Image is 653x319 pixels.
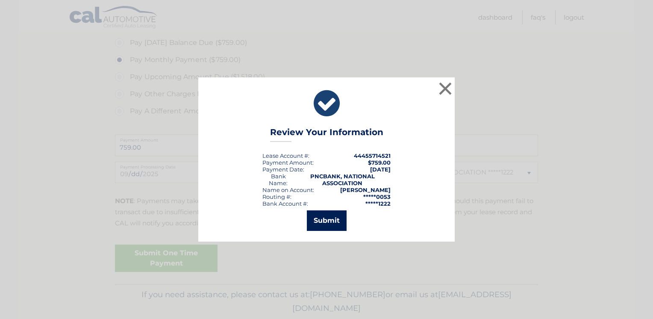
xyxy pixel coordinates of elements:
div: : [262,166,304,173]
strong: [PERSON_NAME] [340,186,391,193]
h3: Review Your Information [270,127,383,142]
span: $759.00 [368,159,391,166]
strong: PNCBANK, NATIONAL ASSOCIATION [310,173,375,186]
button: Submit [307,210,347,231]
span: Payment Date [262,166,303,173]
div: Payment Amount: [262,159,314,166]
div: Bank Name: [262,173,294,186]
div: Lease Account #: [262,152,309,159]
div: Bank Account #: [262,200,308,207]
div: Routing #: [262,193,291,200]
strong: 44455714521 [354,152,391,159]
div: Name on Account: [262,186,314,193]
span: [DATE] [370,166,391,173]
button: × [437,80,454,97]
